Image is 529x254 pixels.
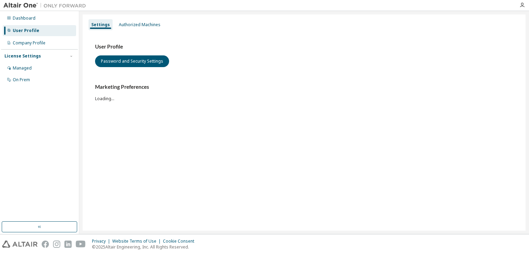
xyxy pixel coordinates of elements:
[119,22,160,28] div: Authorized Machines
[13,28,39,33] div: User Profile
[64,241,72,248] img: linkedin.svg
[92,239,112,244] div: Privacy
[2,241,38,248] img: altair_logo.svg
[95,84,513,101] div: Loading...
[112,239,163,244] div: Website Terms of Use
[95,55,169,67] button: Password and Security Settings
[76,241,86,248] img: youtube.svg
[13,65,32,71] div: Managed
[13,77,30,83] div: On Prem
[4,53,41,59] div: License Settings
[95,84,513,91] h3: Marketing Preferences
[13,40,45,46] div: Company Profile
[13,15,35,21] div: Dashboard
[95,43,513,50] h3: User Profile
[91,22,110,28] div: Settings
[42,241,49,248] img: facebook.svg
[53,241,60,248] img: instagram.svg
[163,239,198,244] div: Cookie Consent
[92,244,198,250] p: © 2025 Altair Engineering, Inc. All Rights Reserved.
[3,2,90,9] img: Altair One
